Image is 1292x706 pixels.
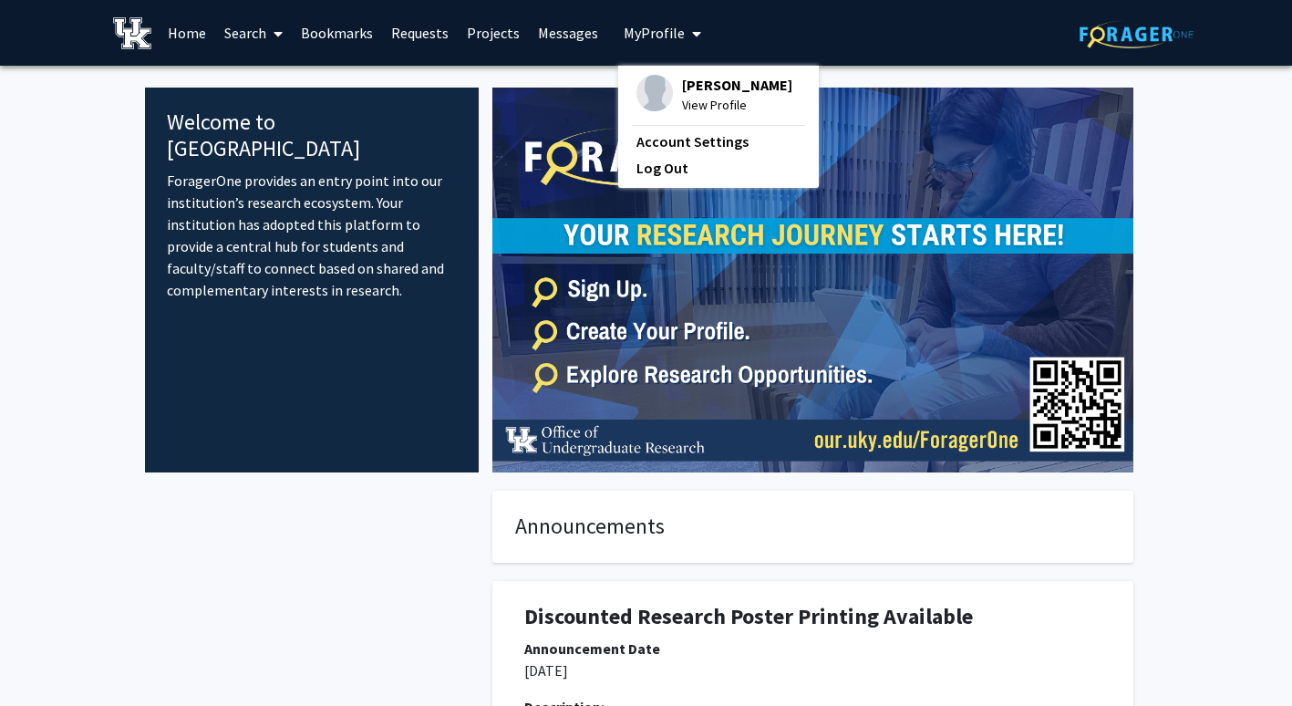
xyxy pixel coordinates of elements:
span: My Profile [624,24,685,42]
div: Profile Picture[PERSON_NAME]View Profile [636,75,792,115]
img: University of Kentucky Logo [113,17,152,49]
p: [DATE] [524,659,1101,681]
h4: Welcome to [GEOGRAPHIC_DATA] [167,109,458,162]
a: Log Out [636,157,801,179]
p: ForagerOne provides an entry point into our institution’s research ecosystem. Your institution ha... [167,170,458,301]
a: Home [159,1,215,65]
span: View Profile [682,95,792,115]
a: Projects [458,1,529,65]
a: Messages [529,1,607,65]
a: Account Settings [636,130,801,152]
img: ForagerOne Logo [1080,20,1194,48]
h1: Discounted Research Poster Printing Available [524,604,1101,630]
a: Requests [382,1,458,65]
img: Cover Image [492,88,1133,472]
img: Profile Picture [636,75,673,111]
h4: Announcements [515,514,1111,540]
iframe: Chat [14,624,78,692]
div: Announcement Date [524,638,1101,659]
a: Bookmarks [292,1,382,65]
a: Search [215,1,292,65]
span: [PERSON_NAME] [682,75,792,95]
